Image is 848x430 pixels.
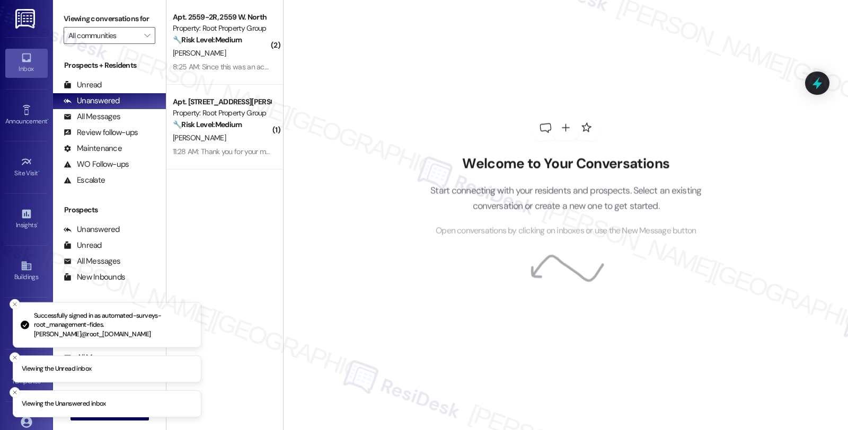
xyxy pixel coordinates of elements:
button: Close toast [10,352,20,363]
div: Prospects [53,204,166,216]
div: Escalate [64,175,105,186]
div: Property: Root Property Group [173,107,271,119]
div: All Messages [64,111,120,122]
span: • [37,220,38,227]
span: • [38,168,40,175]
span: • [47,116,49,123]
div: Prospects + Residents [53,60,166,71]
input: All communities [68,27,138,44]
div: Unread [64,79,102,91]
p: Successfully signed in as automated-surveys-root_management-fides.[PERSON_NAME]@root_[DOMAIN_NAME] [34,311,192,339]
div: All Messages [64,256,120,267]
i:  [144,31,150,40]
div: 11:28 AM: Thank you for your message. Our offices are currently closed, but we will contact you w... [173,147,794,156]
button: Close toast [10,299,20,309]
div: Apt. 2559-2R, 2559 W. North [173,12,271,23]
button: Close toast [10,387,20,398]
span: Open conversations by clicking on inboxes or use the New Message button [436,225,696,238]
p: Viewing the Unread inbox [22,364,91,374]
a: Buildings [5,257,48,285]
span: [PERSON_NAME] [173,48,226,58]
div: 8:25 AM: Since this was an act of the person who did the weeds can you let me know Roots plan for... [173,62,770,71]
div: Unanswered [64,224,120,235]
a: Inbox [5,49,48,77]
div: New Inbounds [64,272,125,283]
div: Property: Root Property Group [173,23,271,34]
a: Templates • [5,361,48,390]
img: ResiDesk Logo [15,9,37,29]
div: Apt. [STREET_ADDRESS][PERSON_NAME] [173,96,271,107]
a: Site Visit • [5,153,48,182]
span: [PERSON_NAME] [173,133,226,142]
strong: 🔧 Risk Level: Medium [173,35,242,44]
label: Viewing conversations for [64,11,155,27]
div: Maintenance [64,143,122,154]
a: Insights • [5,205,48,234]
div: Unanswered [64,95,120,106]
strong: 🔧 Risk Level: Medium [173,120,242,129]
a: Leads [5,309,48,338]
div: WO Follow-ups [64,159,129,170]
div: Review follow-ups [64,127,138,138]
p: Start connecting with your residents and prospects. Select an existing conversation or create a n... [414,183,718,213]
p: Viewing the Unanswered inbox [22,399,106,409]
div: Unread [64,240,102,251]
h2: Welcome to Your Conversations [414,155,718,172]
